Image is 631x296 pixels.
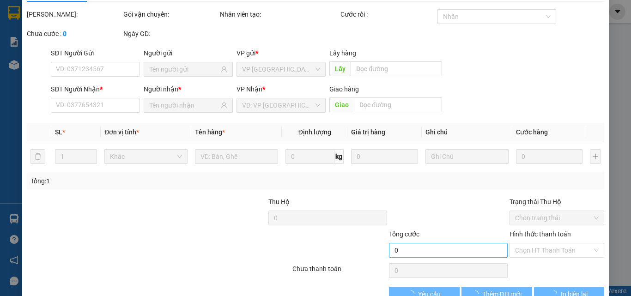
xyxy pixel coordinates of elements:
span: VP Sài Gòn [242,62,320,76]
span: user [221,102,227,109]
div: Chưa thanh toán [291,264,388,280]
input: Tên người nhận [149,100,219,110]
span: Tên hàng [195,128,225,136]
input: Tên người gửi [149,64,219,74]
span: Cước hàng [516,128,548,136]
div: [PERSON_NAME]: [27,9,121,19]
input: VD: Bàn, Ghế [195,149,278,164]
label: Hình thức thanh toán [510,230,571,238]
th: Ghi chú [422,123,512,141]
div: Trạng thái Thu Hộ [510,197,604,207]
input: Dọc đường [354,97,442,112]
span: Lấy hàng [329,49,356,57]
span: Giá trị hàng [351,128,385,136]
input: 0 [351,149,418,164]
b: 0 [63,30,67,37]
span: Thu Hộ [268,198,289,205]
div: VP gửi [237,48,326,58]
span: Khác [110,150,182,163]
span: SL [55,128,62,136]
span: user [221,66,227,72]
span: Giao [329,97,354,112]
span: Đơn vị tính [104,128,139,136]
span: VP Nhận [237,85,262,93]
span: Lấy [329,61,351,76]
div: Cước rồi : [340,9,435,19]
div: Ngày GD: [123,29,218,39]
input: Ghi Chú [425,149,509,164]
span: Chọn trạng thái [515,211,599,225]
input: 0 [516,149,582,164]
div: Nhân viên tạo: [220,9,339,19]
div: Người nhận [144,84,233,94]
input: Dọc đường [351,61,442,76]
button: delete [30,149,45,164]
div: Gói vận chuyển: [123,9,218,19]
button: plus [590,149,601,164]
div: SĐT Người Nhận [51,84,140,94]
div: Tổng: 1 [30,176,244,186]
span: Giao hàng [329,85,359,93]
div: Người gửi [144,48,233,58]
span: kg [334,149,344,164]
div: SĐT Người Gửi [51,48,140,58]
div: Chưa cước : [27,29,121,39]
span: Tổng cước [389,230,419,238]
span: Định lượng [298,128,331,136]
